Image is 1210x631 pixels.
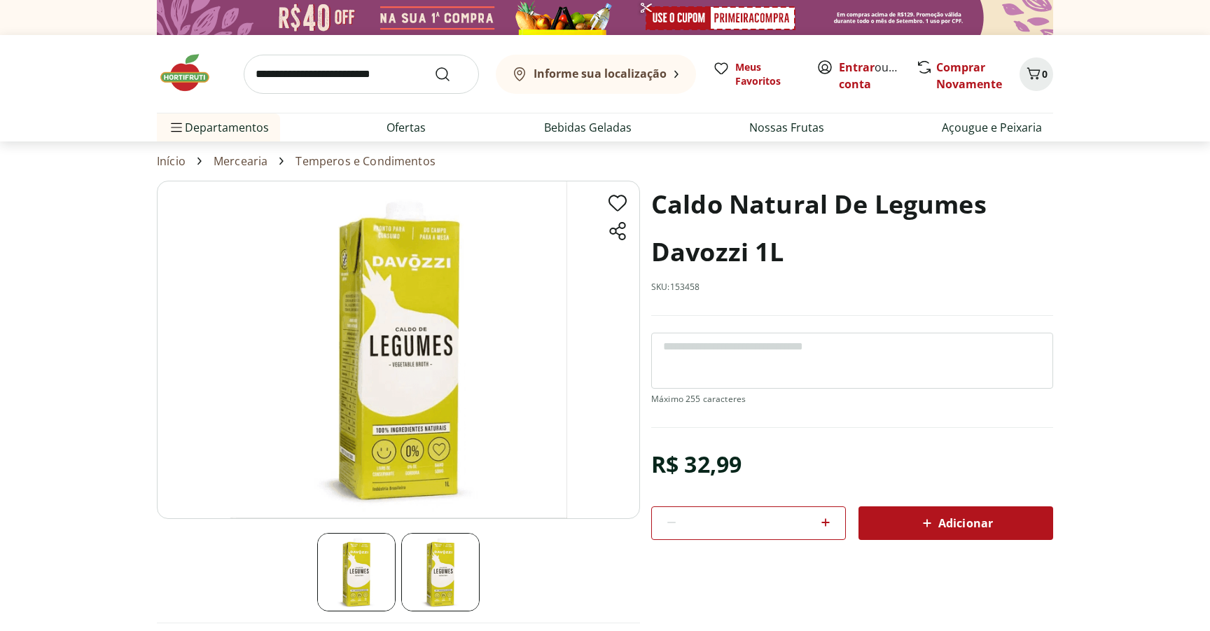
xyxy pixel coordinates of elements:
span: Meus Favoritos [735,60,800,88]
b: Informe sua localização [534,66,667,81]
p: SKU: 153458 [651,282,700,293]
a: Início [157,155,186,167]
img: Hortifruti [157,52,227,94]
div: R$ 32,99 [651,445,742,484]
img: Principal [401,533,480,611]
a: Meus Favoritos [713,60,800,88]
a: Bebidas Geladas [544,119,632,136]
span: Departamentos [168,111,269,144]
a: Mercearia [214,155,267,167]
h1: Caldo Natural De Legumes Davozzi 1L [651,181,1053,276]
a: Açougue e Peixaria [942,119,1042,136]
button: Menu [168,111,185,144]
button: Submit Search [434,66,468,83]
a: Nossas Frutas [749,119,824,136]
a: Ofertas [387,119,426,136]
img: Principal [157,181,640,519]
img: Principal [317,533,396,611]
a: Comprar Novamente [936,60,1002,92]
button: Informe sua localização [496,55,696,94]
a: Entrar [839,60,875,75]
input: search [244,55,479,94]
span: Adicionar [919,515,993,532]
a: Temperos e Condimentos [295,155,436,167]
span: ou [839,59,901,92]
a: Criar conta [839,60,916,92]
button: Adicionar [858,506,1053,540]
button: Carrinho [1020,57,1053,91]
span: 0 [1042,67,1048,81]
